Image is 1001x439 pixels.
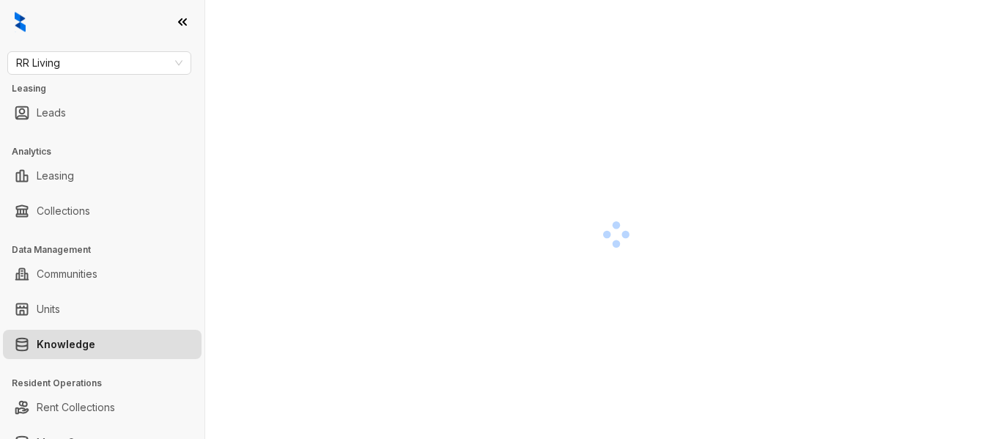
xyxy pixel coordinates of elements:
a: Collections [37,196,90,226]
a: Rent Collections [37,393,115,422]
a: Knowledge [37,330,95,359]
h3: Resident Operations [12,377,204,390]
h3: Data Management [12,243,204,257]
a: Leads [37,98,66,128]
li: Collections [3,196,202,226]
span: RR Living [16,52,182,74]
li: Rent Collections [3,393,202,422]
a: Communities [37,259,97,289]
li: Knowledge [3,330,202,359]
h3: Leasing [12,82,204,95]
a: Leasing [37,161,74,191]
li: Leasing [3,161,202,191]
h3: Analytics [12,145,204,158]
li: Units [3,295,202,324]
img: logo [15,12,26,32]
li: Leads [3,98,202,128]
li: Communities [3,259,202,289]
a: Units [37,295,60,324]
